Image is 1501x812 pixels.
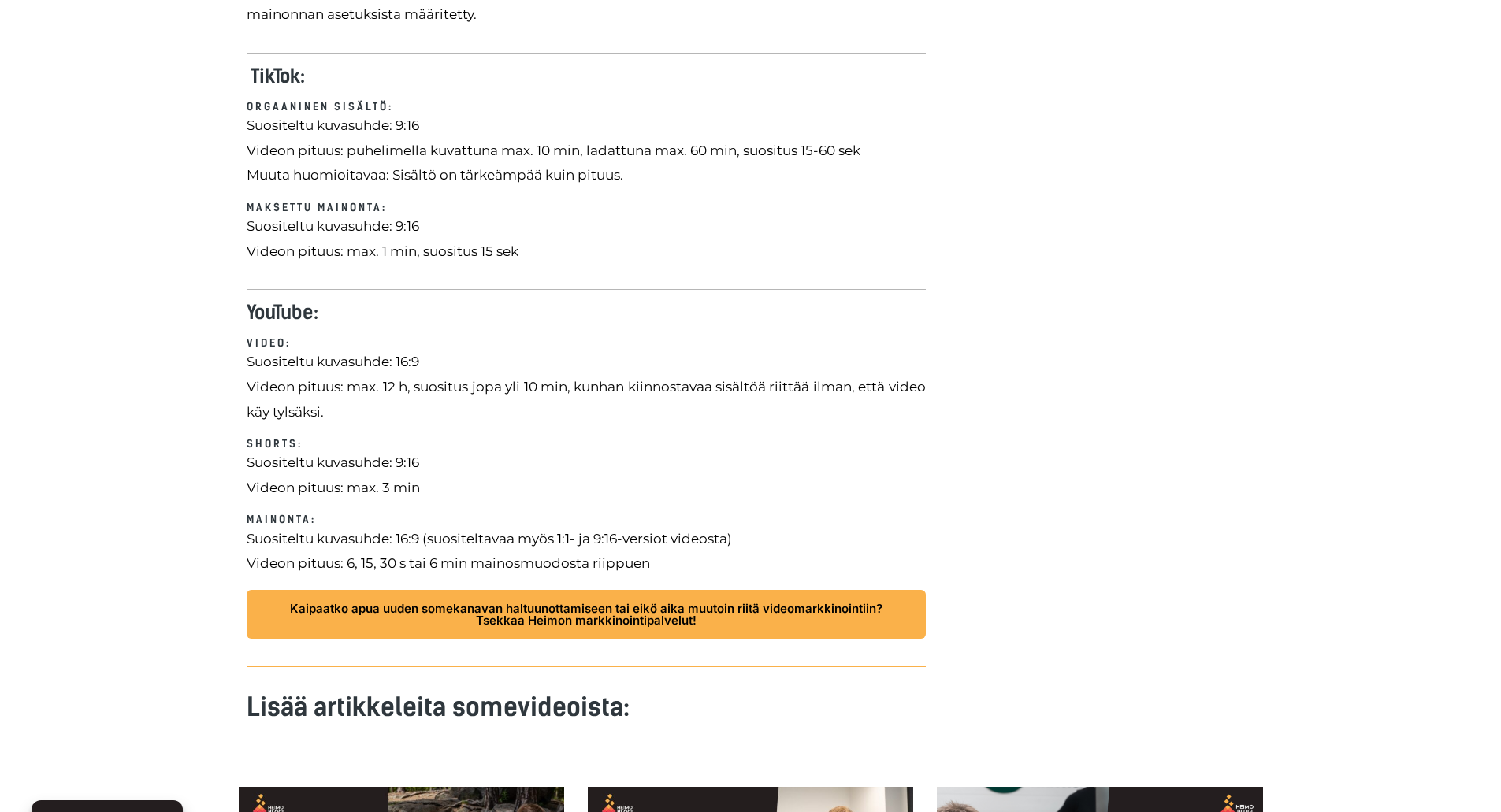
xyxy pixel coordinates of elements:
[247,301,318,324] strong: YouTube:
[247,438,926,450] h6: Shorts:
[247,214,926,264] p: Suositeltu kuvasuhde: 9:16 Videon pituus: max. 1 min, suositus 15 sek
[247,590,926,639] a: Kaipaatko apua uuden somekanavan haltuunottamiseen tai eikö aika muutoin riitä videomarkkinointii...
[247,695,926,720] h3: Lisää artikkeleita somevideoista:
[247,202,926,214] h6: Maksettu mainonta:
[251,65,305,87] strong: TikTok:
[272,603,901,626] span: Kaipaatko apua uuden somekanavan haltuunottamiseen tai eikö aika muutoin riitä videomarkkinointii...
[247,514,926,526] h6: Mainonta:
[247,450,926,500] p: Suositeltu kuvasuhde: 9:16 Videon pituus: max. 3 min
[247,337,926,350] h6: Video:
[247,101,926,113] h6: Orgaaninen sisältö:
[247,527,926,577] p: Suositeltu kuvasuhde: 16:9 (suositeltavaa myös 1:1- ja 9:16-versiot videosta) Videon pituus: 6, 1...
[247,350,926,425] p: Suositeltu kuvasuhde: 16:9 Videon pituus: max. 12 h, suositus jopa yli 10 min, kunhan kiinnostava...
[247,113,926,188] p: Suositeltu kuvasuhde: 9:16 Videon pituus: puhelimella kuvattuna max. 10 min, ladattuna max. 60 mi...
